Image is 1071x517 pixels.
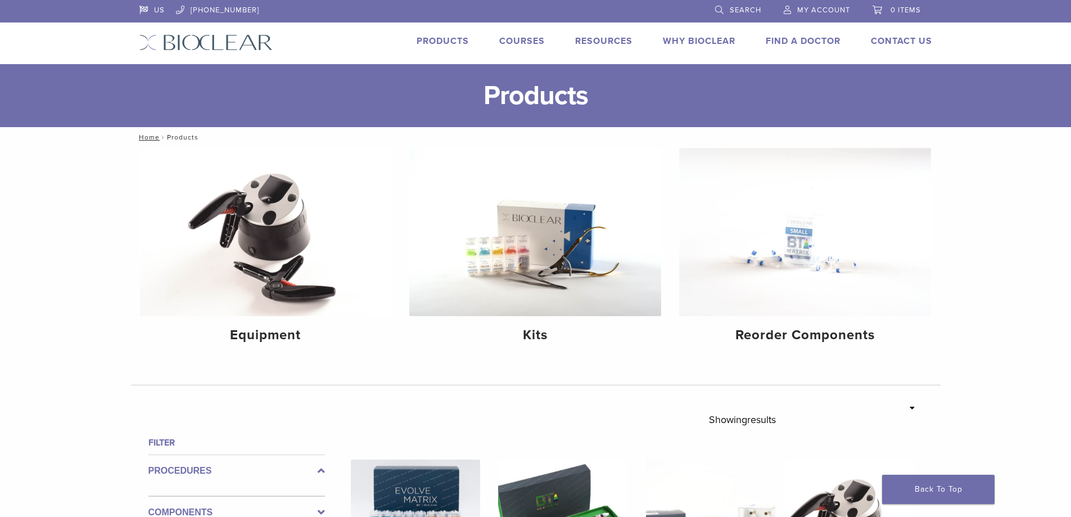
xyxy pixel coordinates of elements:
[140,148,392,316] img: Equipment
[882,475,995,504] a: Back To Top
[891,6,921,15] span: 0 items
[797,6,850,15] span: My Account
[131,127,941,147] nav: Products
[409,148,661,316] img: Kits
[688,325,922,345] h4: Reorder Components
[418,325,652,345] h4: Kits
[409,148,661,353] a: Kits
[149,325,383,345] h4: Equipment
[871,35,932,47] a: Contact Us
[730,6,761,15] span: Search
[148,436,325,449] h4: Filter
[148,464,325,478] label: Procedures
[139,34,273,51] img: Bioclear
[766,35,840,47] a: Find A Doctor
[160,134,167,140] span: /
[663,35,735,47] a: Why Bioclear
[679,148,931,316] img: Reorder Components
[140,148,392,353] a: Equipment
[575,35,632,47] a: Resources
[679,148,931,353] a: Reorder Components
[709,408,776,431] p: Showing results
[499,35,545,47] a: Courses
[417,35,469,47] a: Products
[135,133,160,141] a: Home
